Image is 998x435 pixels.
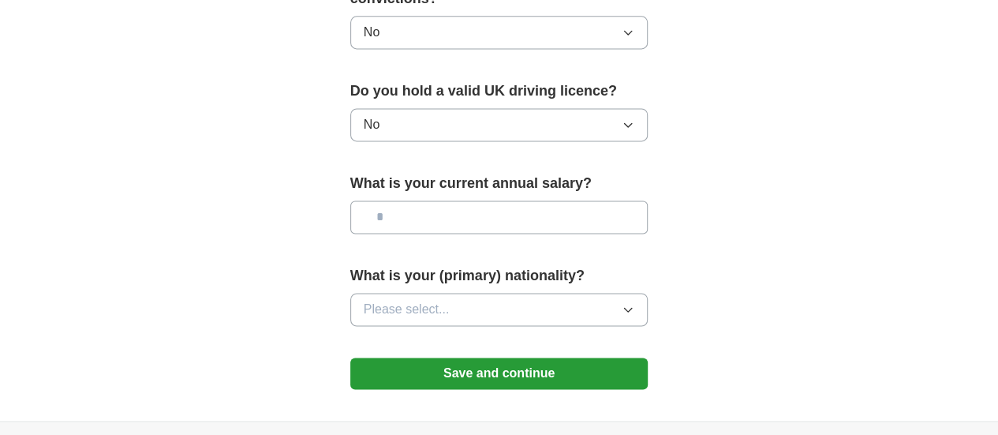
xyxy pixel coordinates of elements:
[350,265,649,287] label: What is your (primary) nationality?
[350,173,649,194] label: What is your current annual salary?
[364,300,450,319] span: Please select...
[350,293,649,326] button: Please select...
[350,108,649,141] button: No
[364,23,379,42] span: No
[350,16,649,49] button: No
[350,358,649,389] button: Save and continue
[364,115,379,134] span: No
[350,81,649,102] label: Do you hold a valid UK driving licence?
